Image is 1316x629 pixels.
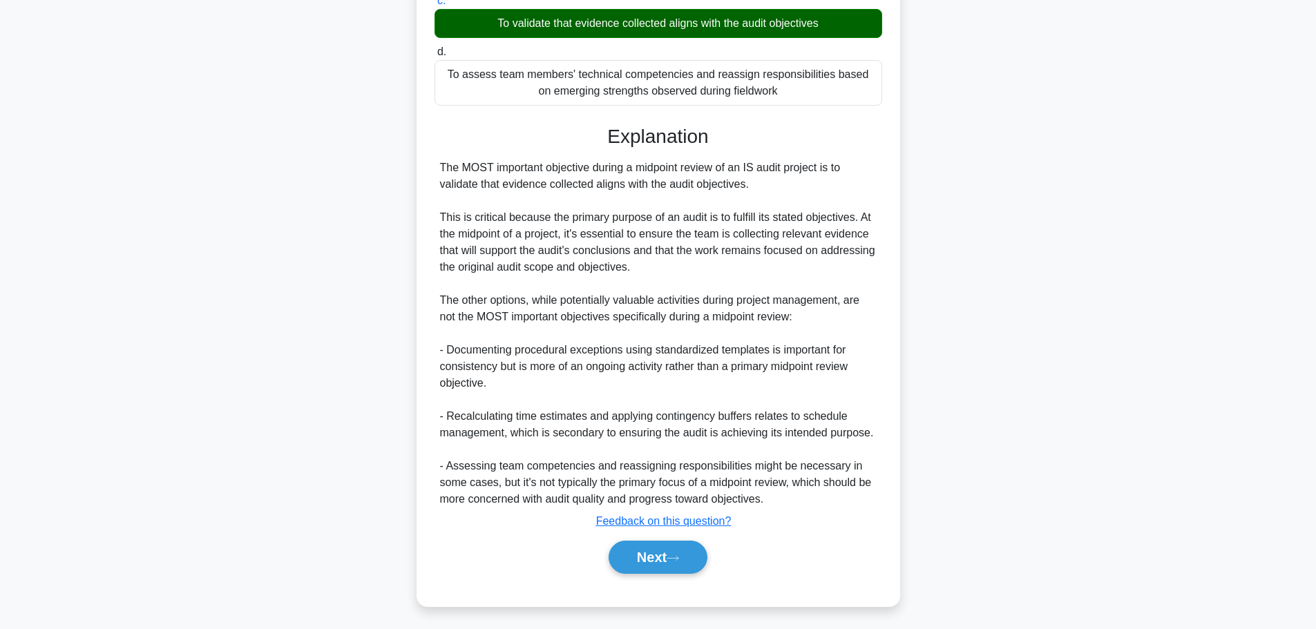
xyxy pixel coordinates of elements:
[435,60,882,106] div: To assess team members' technical competencies and reassign responsibilities based on emerging st...
[437,46,446,57] span: d.
[440,159,877,507] div: The MOST important objective during a midpoint review of an IS audit project is to validate that ...
[609,541,707,574] button: Next
[443,125,874,148] h3: Explanation
[435,9,882,38] div: To validate that evidence collected aligns with the audit objectives
[596,515,732,527] a: Feedback on this question?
